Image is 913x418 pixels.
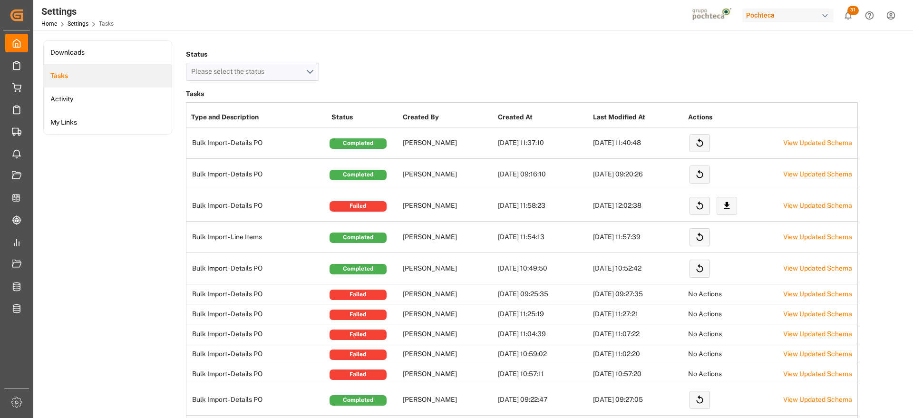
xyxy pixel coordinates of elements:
[400,364,495,384] td: [PERSON_NAME]
[186,127,329,159] td: Bulk Import - Details PO
[330,201,387,212] div: Failed
[742,9,834,22] div: Pochteca
[495,364,591,384] td: [DATE] 10:57:11
[591,324,686,344] td: [DATE] 11:07:22
[400,304,495,324] td: [PERSON_NAME]
[591,159,686,190] td: [DATE] 09:20:26
[68,20,88,27] a: Settings
[400,344,495,364] td: [PERSON_NAME]
[44,64,172,87] a: Tasks
[591,190,686,222] td: [DATE] 12:02:38
[191,68,269,75] span: Please select the status
[186,304,329,324] td: Bulk Import - Details PO
[837,5,859,26] button: show 31 new notifications
[495,324,591,344] td: [DATE] 11:04:39
[591,222,686,253] td: [DATE] 11:57:39
[686,107,781,127] th: Actions
[330,310,387,320] div: Failed
[783,170,852,178] a: View Updated Schema
[400,159,495,190] td: [PERSON_NAME]
[186,344,329,364] td: Bulk Import - Details PO
[495,127,591,159] td: [DATE] 11:37:10
[495,190,591,222] td: [DATE] 11:58:23
[688,330,722,338] span: No Actions
[44,87,172,111] a: Activity
[186,107,329,127] th: Type and Description
[330,395,387,406] div: Completed
[400,222,495,253] td: [PERSON_NAME]
[689,7,736,24] img: pochtecaImg.jpg_1689854062.jpg
[495,253,591,284] td: [DATE] 10:49:50
[591,127,686,159] td: [DATE] 11:40:48
[400,253,495,284] td: [PERSON_NAME]
[495,384,591,416] td: [DATE] 09:22:47
[400,190,495,222] td: [PERSON_NAME]
[330,290,387,300] div: Failed
[783,370,852,378] a: View Updated Schema
[330,264,387,274] div: Completed
[186,253,329,284] td: Bulk Import - Details PO
[41,4,114,19] div: Settings
[186,48,319,61] h4: Status
[186,63,319,81] button: open menu
[495,159,591,190] td: [DATE] 09:16:10
[688,290,722,298] span: No Actions
[495,284,591,304] td: [DATE] 09:25:35
[783,139,852,146] a: View Updated Schema
[591,284,686,304] td: [DATE] 09:27:35
[783,396,852,403] a: View Updated Schema
[859,5,880,26] button: Help Center
[186,324,329,344] td: Bulk Import - Details PO
[591,344,686,364] td: [DATE] 11:02:20
[44,111,172,134] a: My Links
[783,233,852,241] a: View Updated Schema
[591,364,686,384] td: [DATE] 10:57:20
[783,264,852,272] a: View Updated Schema
[186,222,329,253] td: Bulk Import - Line Items
[330,330,387,340] div: Failed
[186,364,329,384] td: Bulk Import - Details PO
[330,138,387,149] div: Completed
[329,107,400,127] th: Status
[688,310,722,318] span: No Actions
[591,107,686,127] th: Last Modified At
[330,233,387,243] div: Completed
[330,170,387,180] div: Completed
[44,41,172,64] a: Downloads
[495,107,591,127] th: Created At
[330,369,387,380] div: Failed
[847,6,859,15] span: 31
[783,310,852,318] a: View Updated Schema
[400,324,495,344] td: [PERSON_NAME]
[783,330,852,338] a: View Updated Schema
[186,284,329,304] td: Bulk Import - Details PO
[400,107,495,127] th: Created By
[400,384,495,416] td: [PERSON_NAME]
[495,304,591,324] td: [DATE] 11:25:19
[742,6,837,24] button: Pochteca
[400,284,495,304] td: [PERSON_NAME]
[783,202,852,209] a: View Updated Schema
[41,20,57,27] a: Home
[688,370,722,378] span: No Actions
[591,304,686,324] td: [DATE] 11:27:21
[783,350,852,358] a: View Updated Schema
[591,384,686,416] td: [DATE] 09:27:05
[591,253,686,284] td: [DATE] 10:52:42
[186,159,329,190] td: Bulk Import - Details PO
[186,384,329,416] td: Bulk Import - Details PO
[186,87,858,101] h3: Tasks
[783,290,852,298] a: View Updated Schema
[495,344,591,364] td: [DATE] 10:59:02
[330,350,387,360] div: Failed
[688,350,722,358] span: No Actions
[186,190,329,222] td: Bulk Import - Details PO
[400,127,495,159] td: [PERSON_NAME]
[495,222,591,253] td: [DATE] 11:54:13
